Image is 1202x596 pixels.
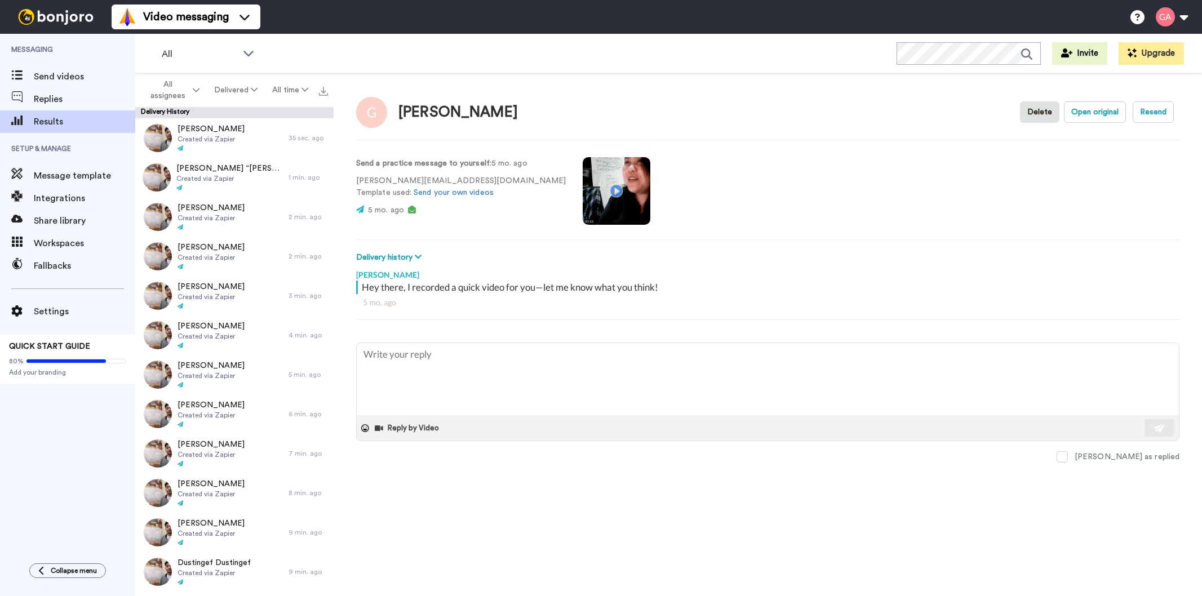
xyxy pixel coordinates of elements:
img: d503b8fa-0dba-43c3-9df9-bf5a97cb10b3-thumb.jpg [144,400,172,428]
img: f52b92c2-bb31-4bb8-b074-44ab4a445986-thumb.jpg [144,203,172,231]
span: Created via Zapier [178,332,245,341]
span: QUICK START GUIDE [9,343,90,350]
span: 80% [9,357,24,366]
span: [PERSON_NAME] [178,202,245,214]
div: [PERSON_NAME] [356,264,1179,281]
span: All assignees [145,79,190,101]
img: 65fb45cf-fddf-40ed-b2df-b5f203303804-thumb.jpg [144,439,172,468]
a: [PERSON_NAME]Created via Zapier7 min. ago [135,434,334,473]
img: 2e4d1fb7-566f-4784-8bb5-f45e087f0767-thumb.jpg [144,282,172,310]
span: [PERSON_NAME] [178,478,245,490]
span: Send videos [34,70,135,83]
span: Replies [34,92,135,106]
span: Workspaces [34,237,135,250]
span: Dustingef Dustingef [178,557,251,568]
button: All assignees [138,74,207,106]
a: [PERSON_NAME] “[PERSON_NAME]” [PERSON_NAME]Created via Zapier1 min. ago [135,158,334,197]
span: Created via Zapier [178,450,245,459]
button: Upgrade [1119,42,1184,65]
button: Invite [1052,42,1107,65]
span: Share library [34,214,135,228]
span: Created via Zapier [178,292,245,301]
span: Created via Zapier [178,529,245,538]
button: Delivery history [356,251,425,264]
button: Resend [1133,101,1174,123]
span: Message template [34,169,135,183]
p: : 5 mo. ago [356,158,566,170]
a: [PERSON_NAME]Created via Zapier3 min. ago [135,276,334,315]
span: Add your branding [9,368,126,377]
span: All [162,47,237,61]
div: Delivery History [135,107,334,118]
span: Created via Zapier [178,253,245,262]
img: bj-logo-header-white.svg [14,9,98,25]
strong: Send a practice message to yourself [356,159,490,167]
img: 00a7c110-86a1-419d-8445-3a4697b129b7-thumb.jpg [144,361,172,389]
img: e2d92c3d-1401-4a47-b170-a1dba1c8677b-thumb.jpg [144,124,172,152]
div: [PERSON_NAME] as replied [1075,451,1179,462]
img: 3d72cb4d-210e-4040-9844-f6b843c65b74-thumb.jpg [144,321,172,349]
button: Collapse menu [29,563,106,578]
div: 7 min. ago [289,449,328,458]
div: 5 min. ago [289,370,328,379]
div: 9 min. ago [289,528,328,537]
div: 2 min. ago [289,212,328,221]
img: 61c9bb7d-3a5e-4b4a-a380-e832cc3e4aae-thumb.jpg [144,242,172,270]
button: Reply by Video [374,420,442,437]
a: [PERSON_NAME]Created via Zapier4 min. ago [135,315,334,355]
button: Delete [1020,101,1059,123]
span: Video messaging [143,9,229,25]
span: Created via Zapier [178,411,245,420]
button: Open original [1064,101,1126,123]
img: 0d97cff0-dc0a-47dd-8e5a-c35945ee28ea-thumb.jpg [143,163,171,192]
span: [PERSON_NAME] [178,321,245,332]
a: [PERSON_NAME]Created via Zapier35 sec. ago [135,118,334,158]
span: Created via Zapier [176,174,283,183]
span: Created via Zapier [178,568,251,577]
span: 5 mo. ago [368,206,404,214]
span: [PERSON_NAME] [178,123,245,135]
a: [PERSON_NAME]Created via Zapier8 min. ago [135,473,334,513]
img: Image of Gilda [356,97,387,128]
span: [PERSON_NAME] [178,281,245,292]
a: [PERSON_NAME]Created via Zapier9 min. ago [135,513,334,552]
a: [PERSON_NAME]Created via Zapier6 min. ago [135,394,334,434]
div: 8 min. ago [289,488,328,497]
a: Send your own videos [414,189,494,197]
a: [PERSON_NAME]Created via Zapier2 min. ago [135,197,334,237]
span: Fallbacks [34,259,135,273]
span: [PERSON_NAME] [178,242,245,253]
img: b799be79-d1cf-4ac5-bc00-805f7b3e6382-thumb.jpg [144,518,172,546]
div: [PERSON_NAME] [398,104,518,121]
div: 3 min. ago [289,291,328,300]
a: [PERSON_NAME]Created via Zapier2 min. ago [135,237,334,276]
div: 9 min. ago [289,567,328,576]
span: Results [34,115,135,128]
div: 5 mo. ago [363,297,1173,308]
a: [PERSON_NAME]Created via Zapier5 min. ago [135,355,334,394]
img: 8adca69e-3fac-44fa-a1f9-96b2735835b0-thumb.jpg [144,479,172,507]
span: Settings [34,305,135,318]
span: [PERSON_NAME] “[PERSON_NAME]” [PERSON_NAME] [176,163,283,174]
span: Collapse menu [51,566,97,575]
span: Created via Zapier [178,135,245,144]
button: Export all results that match these filters now. [316,82,331,99]
div: 4 min. ago [289,331,328,340]
div: 1 min. ago [289,173,328,182]
a: Dustingef DustingefCreated via Zapier9 min. ago [135,552,334,591]
img: send-white.svg [1154,424,1166,433]
span: [PERSON_NAME] [178,399,245,411]
img: vm-color.svg [118,8,136,26]
div: 35 sec. ago [289,134,328,143]
span: Created via Zapier [178,371,245,380]
button: All time [265,80,316,100]
span: Created via Zapier [178,214,245,223]
div: 6 min. ago [289,410,328,419]
p: [PERSON_NAME][EMAIL_ADDRESS][DOMAIN_NAME] Template used: [356,175,566,199]
img: export.svg [319,87,328,96]
span: [PERSON_NAME] [178,518,245,529]
div: Hey there, I recorded a quick video for you—let me know what you think! [362,281,1177,294]
button: Delivered [207,80,265,100]
span: [PERSON_NAME] [178,360,245,371]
